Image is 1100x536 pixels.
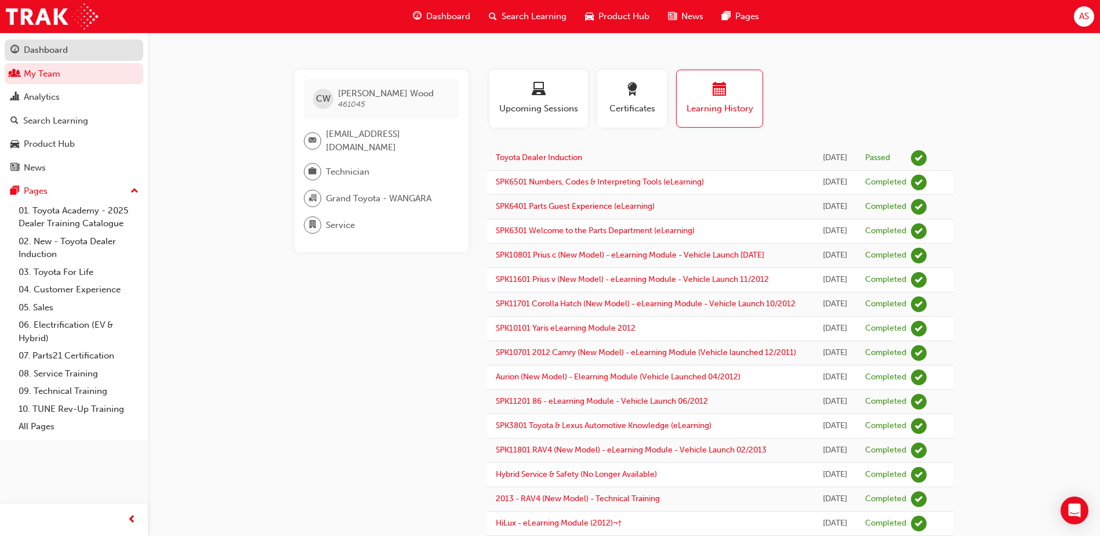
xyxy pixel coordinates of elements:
div: Tue Nov 05 2013 22:00:00 GMT+0800 (Australian Western Standard Time) [822,298,848,311]
span: pages-icon [722,9,731,24]
span: CW [316,92,331,106]
a: guage-iconDashboard [404,5,480,28]
a: 10. TUNE Rev-Up Training [14,400,143,418]
a: SPK11801 RAV4 (New Model) - eLearning Module - Vehicle Launch 02/2013 [496,445,767,455]
span: learningRecordVerb_COMPLETE-icon [911,248,927,263]
a: 03. Toyota For Life [14,263,143,281]
a: All Pages [14,418,143,436]
a: SPK11701 Corolla Hatch (New Model) - eLearning Module - Vehicle Launch 10/2012 [496,299,796,309]
div: Completed [865,323,906,334]
span: guage-icon [413,9,422,24]
a: 04. Customer Experience [14,281,143,299]
a: SPK11601 Prius v (New Model) - eLearning Module - Vehicle Launch 11/2012 [496,274,769,284]
span: News [681,10,703,23]
a: Toyota Dealer Induction [496,153,582,162]
div: Product Hub [24,137,75,151]
a: Dashboard [5,39,143,61]
span: learningRecordVerb_COMPLETE-icon [911,321,927,336]
a: SPK3801 Toyota & Lexus Automotive Knowledge (eLearning) [496,421,711,430]
span: AS [1079,10,1089,23]
span: learningRecordVerb_COMPLETE-icon [911,516,927,531]
div: Tue Oct 29 2013 22:00:00 GMT+0800 (Australian Western Standard Time) [822,346,848,360]
span: learningRecordVerb_COMPLETE-icon [911,467,927,483]
div: Pages [24,184,48,198]
span: learningRecordVerb_COMPLETE-icon [911,418,927,434]
div: Completed [865,177,906,188]
span: learningRecordVerb_COMPLETE-icon [911,394,927,410]
div: Tue Mar 04 2014 22:00:00 GMT+0800 (Australian Western Standard Time) [822,176,848,189]
span: news-icon [10,163,19,173]
div: Mon Nov 18 2013 22:00:00 GMT+0800 (Australian Western Standard Time) [822,273,848,287]
div: Sun May 19 2013 22:00:00 GMT+0800 (Australian Western Standard Time) [822,492,848,506]
div: Completed [865,201,906,212]
button: AS [1074,6,1094,27]
div: Completed [865,226,906,237]
a: 09. Technical Training [14,382,143,400]
span: learningRecordVerb_COMPLETE-icon [911,370,927,385]
button: Pages [5,180,143,202]
div: Tue Jan 07 2014 22:00:00 GMT+0800 (Australian Western Standard Time) [822,224,848,238]
span: [EMAIL_ADDRESS][DOMAIN_NAME] [326,128,450,154]
a: SPK10101 Yaris eLearning Module 2012 [496,323,636,333]
span: award-icon [625,82,639,98]
div: Sun Aug 11 2013 22:00:00 GMT+0800 (Australian Western Standard Time) [822,468,848,481]
div: Thu Sep 11 2025 10:11:20 GMT+0800 (Australian Western Standard Time) [822,151,848,165]
a: Analytics [5,86,143,108]
a: car-iconProduct Hub [576,5,659,28]
a: SPK11201 86 - eLearning Module - Vehicle Launch 06/2012 [496,396,708,406]
a: Aurion (New Model) - Elearning Module (Vehicle Launched 04/2012) [496,372,740,382]
div: Completed [865,518,906,529]
a: 08. Service Training [14,365,143,383]
div: Completed [865,372,906,383]
a: news-iconNews [659,5,713,28]
div: Completed [865,274,906,285]
span: news-icon [668,9,677,24]
span: learningRecordVerb_PASS-icon [911,150,927,166]
button: Certificates [597,70,667,128]
span: prev-icon [128,513,136,527]
a: 07. Parts21 Certification [14,347,143,365]
span: 461045 [338,99,365,109]
span: Service [326,219,355,232]
a: My Team [5,63,143,85]
a: search-iconSearch Learning [480,5,576,28]
span: people-icon [10,69,19,79]
span: pages-icon [10,186,19,197]
span: learningRecordVerb_COMPLETE-icon [911,175,927,190]
a: SPK6501 Numbers, Codes & Interpreting Tools (eLearning) [496,177,704,187]
div: Completed [865,250,906,261]
span: Technician [326,165,369,179]
span: learningRecordVerb_COMPLETE-icon [911,443,927,458]
span: search-icon [10,116,19,126]
span: up-icon [130,184,139,199]
button: DashboardMy TeamAnalyticsSearch LearningProduct HubNews [5,37,143,180]
button: Learning History [676,70,763,128]
a: pages-iconPages [713,5,768,28]
div: Mon Nov 25 2013 22:00:00 GMT+0800 (Australian Western Standard Time) [822,249,848,262]
span: car-icon [10,139,19,150]
span: learningRecordVerb_COMPLETE-icon [911,296,927,312]
div: Passed [865,153,890,164]
a: Trak [6,3,98,30]
div: Dashboard [24,44,68,57]
div: Wed Oct 16 2013 22:00:00 GMT+0800 (Australian Western Standard Time) [822,395,848,408]
a: Hybrid Service & Safety (No Longer Available) [496,469,657,479]
div: Tue Oct 15 2013 22:00:00 GMT+0800 (Australian Western Standard Time) [822,444,848,457]
span: [PERSON_NAME] Wood [338,88,434,99]
div: Completed [865,494,906,505]
button: Upcoming Sessions [489,70,588,128]
span: department-icon [308,218,317,233]
span: chart-icon [10,92,19,103]
span: learningRecordVerb_COMPLETE-icon [911,223,927,239]
a: SPK6301 Welcome to the Parts Department (eLearning) [496,226,695,236]
span: Search Learning [502,10,567,23]
div: Tue Nov 05 2013 22:00:00 GMT+0800 (Australian Western Standard Time) [822,322,848,335]
span: learningRecordVerb_COMPLETE-icon [911,199,927,215]
span: car-icon [585,9,594,24]
a: News [5,157,143,179]
div: Completed [865,396,906,407]
a: SPK10701 2012 Camry (New Model) - eLearning Module (Vehicle launched 12/2011) [496,347,796,357]
span: organisation-icon [308,191,317,206]
span: Learning History [685,102,754,115]
a: 02. New - Toyota Dealer Induction [14,233,143,263]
